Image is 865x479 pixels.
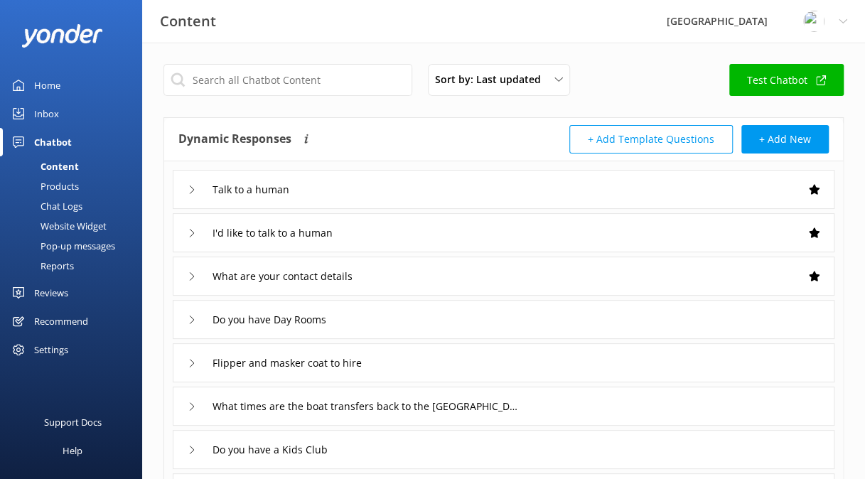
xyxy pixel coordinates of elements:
[21,24,103,48] img: yonder-white-logo.png
[34,279,68,307] div: Reviews
[9,216,142,236] a: Website Widget
[34,335,68,364] div: Settings
[435,72,549,87] span: Sort by: Last updated
[34,71,60,99] div: Home
[9,196,142,216] a: Chat Logs
[9,176,142,196] a: Products
[9,256,74,276] div: Reports
[9,216,107,236] div: Website Widget
[9,236,142,256] a: Pop-up messages
[9,256,142,276] a: Reports
[34,307,88,335] div: Recommend
[9,236,115,256] div: Pop-up messages
[34,128,72,156] div: Chatbot
[163,64,412,96] input: Search all Chatbot Content
[9,156,79,176] div: Content
[803,11,824,32] img: dosm@musketcovefiji.com
[9,176,79,196] div: Products
[160,10,216,33] h3: Content
[63,436,82,465] div: Help
[569,125,733,154] button: + Add Template Questions
[44,408,102,436] div: Support Docs
[729,64,844,96] a: Test Chatbot
[9,196,82,216] div: Chat Logs
[741,125,829,154] button: + Add New
[34,99,59,128] div: Inbox
[9,156,142,176] a: Content
[178,125,291,154] h4: Dynamic Responses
